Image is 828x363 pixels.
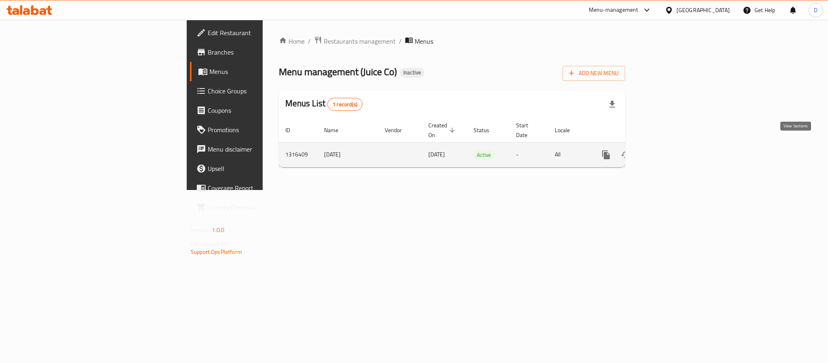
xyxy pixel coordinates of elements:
[385,125,412,135] span: Vendor
[279,63,397,81] span: Menu management ( Juice Co )
[191,225,211,235] span: Version:
[596,145,616,165] button: more
[814,6,817,15] span: D
[279,36,625,46] nav: breadcrumb
[569,68,619,78] span: Add New Menu
[399,36,402,46] li: /
[208,164,318,173] span: Upsell
[318,142,378,167] td: [DATE]
[190,101,325,120] a: Coupons
[590,118,681,143] th: Actions
[327,98,362,111] div: Total records count
[190,198,325,217] a: Grocery Checklist
[208,203,318,212] span: Grocery Checklist
[415,36,433,46] span: Menus
[589,5,638,15] div: Menu-management
[516,120,539,140] span: Start Date
[191,247,242,257] a: Support.OpsPlatform
[208,106,318,115] span: Coupons
[208,144,318,154] span: Menu disclaimer
[190,81,325,101] a: Choice Groups
[190,62,325,81] a: Menus
[208,47,318,57] span: Branches
[474,125,500,135] span: Status
[328,101,362,108] span: 1 record(s)
[324,125,349,135] span: Name
[676,6,730,15] div: [GEOGRAPHIC_DATA]
[474,150,494,160] span: Active
[324,36,396,46] span: Restaurants management
[208,125,318,135] span: Promotions
[190,42,325,62] a: Branches
[285,97,362,111] h2: Menus List
[191,238,228,249] span: Get support on:
[190,120,325,139] a: Promotions
[428,120,457,140] span: Created On
[279,118,681,167] table: enhanced table
[190,178,325,198] a: Coverage Report
[285,125,301,135] span: ID
[548,142,590,167] td: All
[563,66,625,81] button: Add New Menu
[603,95,622,114] div: Export file
[510,142,548,167] td: -
[190,23,325,42] a: Edit Restaurant
[212,225,224,235] span: 1.0.0
[208,28,318,38] span: Edit Restaurant
[400,69,424,76] span: Inactive
[190,139,325,159] a: Menu disclaimer
[400,68,424,78] div: Inactive
[208,86,318,96] span: Choice Groups
[555,125,580,135] span: Locale
[208,183,318,193] span: Coverage Report
[314,36,396,46] a: Restaurants management
[190,159,325,178] a: Upsell
[616,145,635,165] button: Change Status
[428,149,445,160] span: [DATE]
[209,67,318,76] span: Menus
